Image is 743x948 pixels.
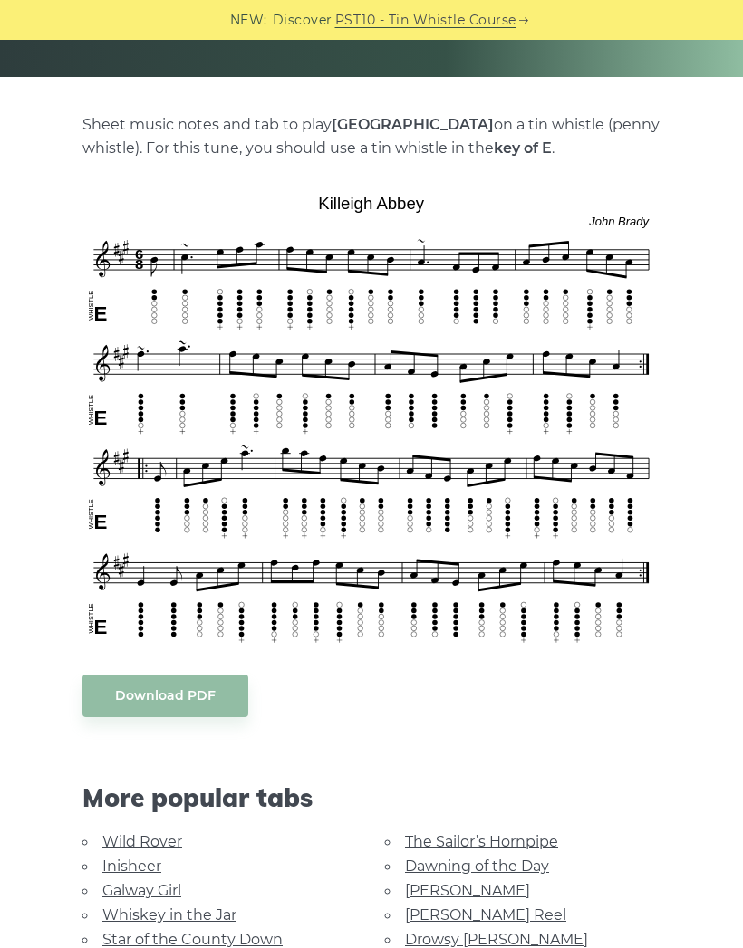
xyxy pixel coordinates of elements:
a: Galway Girl [102,882,181,899]
strong: key of E [494,139,552,157]
p: Sheet music notes and tab to play on a tin whistle (penny whistle). For this tune, you should use... [82,113,661,160]
span: Discover [273,10,333,31]
a: Drowsy [PERSON_NAME] [405,931,588,948]
a: [PERSON_NAME] Reel [405,906,566,924]
a: [PERSON_NAME] [405,882,530,899]
a: Inisheer [102,857,161,875]
strong: [GEOGRAPHIC_DATA] [332,116,494,133]
a: Dawning of the Day [405,857,549,875]
a: PST10 - Tin Whistle Course [335,10,516,31]
a: Star of the County Down [102,931,283,948]
a: The Sailor’s Hornpipe [405,833,558,850]
span: More popular tabs [82,782,661,813]
a: Whiskey in the Jar [102,906,236,924]
span: NEW: [230,10,267,31]
a: Wild Rover [102,833,182,850]
img: Killeigh Abbey Tin Whistle Tabs & Sheet Music [82,187,661,647]
a: Download PDF [82,675,248,717]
